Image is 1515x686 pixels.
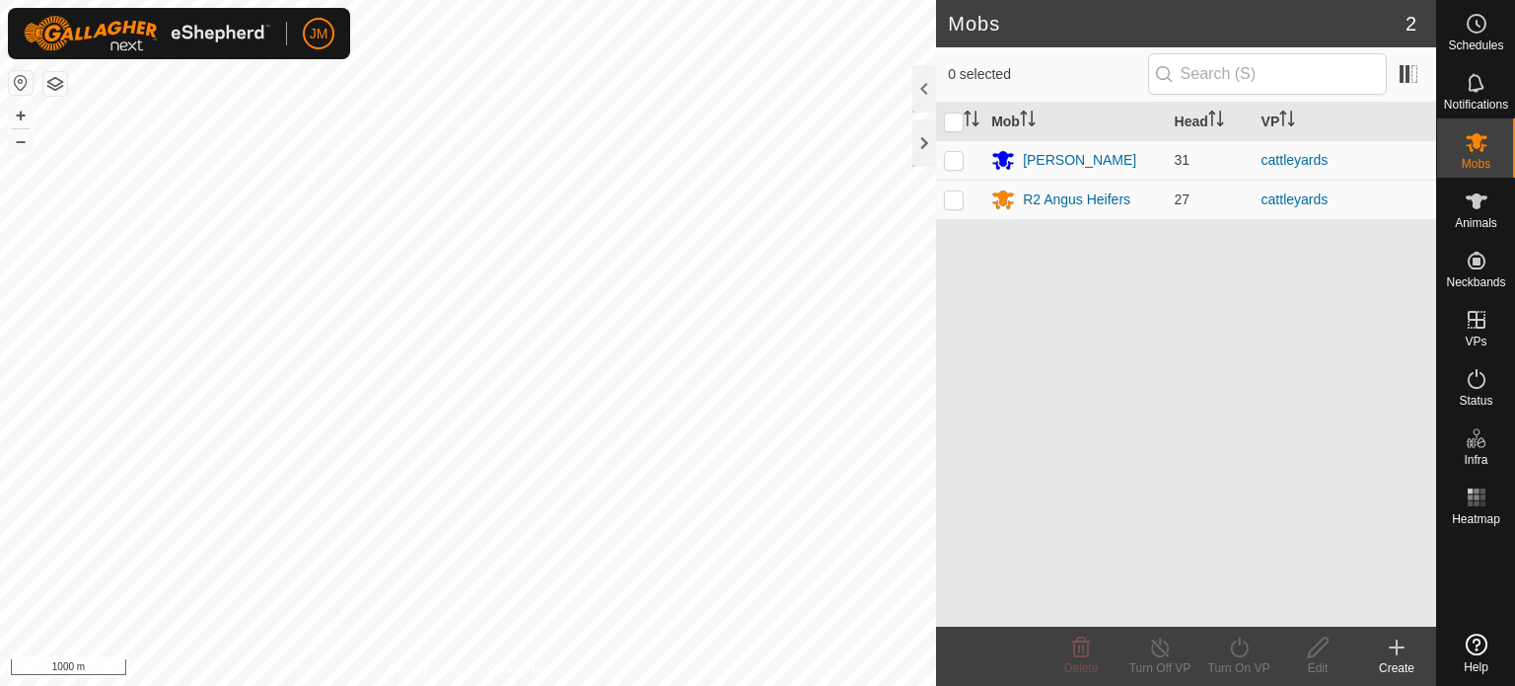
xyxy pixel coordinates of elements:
span: 31 [1175,152,1190,168]
span: Mobs [1462,158,1490,170]
p-sorticon: Activate to sort [1020,114,1036,129]
span: Help [1464,661,1488,673]
span: Status [1459,395,1492,407]
span: Animals [1455,217,1497,229]
span: 0 selected [948,64,1147,85]
a: Help [1437,626,1515,681]
span: Notifications [1444,99,1508,111]
img: Gallagher Logo [24,16,270,51]
a: cattleyards [1262,191,1329,207]
a: Contact Us [487,660,545,678]
span: 27 [1175,191,1190,207]
th: VP [1254,103,1436,141]
div: R2 Angus Heifers [1023,190,1130,210]
th: Head [1167,103,1254,141]
a: cattleyards [1262,152,1329,168]
span: Heatmap [1452,513,1500,525]
span: Infra [1464,454,1487,466]
h2: Mobs [948,12,1406,36]
th: Mob [983,103,1166,141]
p-sorticon: Activate to sort [964,114,979,129]
button: – [9,129,33,153]
div: Edit [1278,659,1357,677]
a: Privacy Policy [391,660,465,678]
div: Turn Off VP [1120,659,1199,677]
p-sorticon: Activate to sort [1279,114,1295,129]
span: Delete [1064,661,1099,675]
button: + [9,104,33,127]
button: Reset Map [9,71,33,95]
span: Schedules [1448,39,1503,51]
span: JM [310,24,328,44]
p-sorticon: Activate to sort [1208,114,1224,129]
input: Search (S) [1148,53,1387,95]
button: Map Layers [43,72,67,96]
span: Neckbands [1446,276,1505,288]
div: [PERSON_NAME] [1023,150,1136,171]
span: VPs [1465,336,1486,347]
span: 2 [1406,9,1416,38]
div: Create [1357,659,1436,677]
div: Turn On VP [1199,659,1278,677]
